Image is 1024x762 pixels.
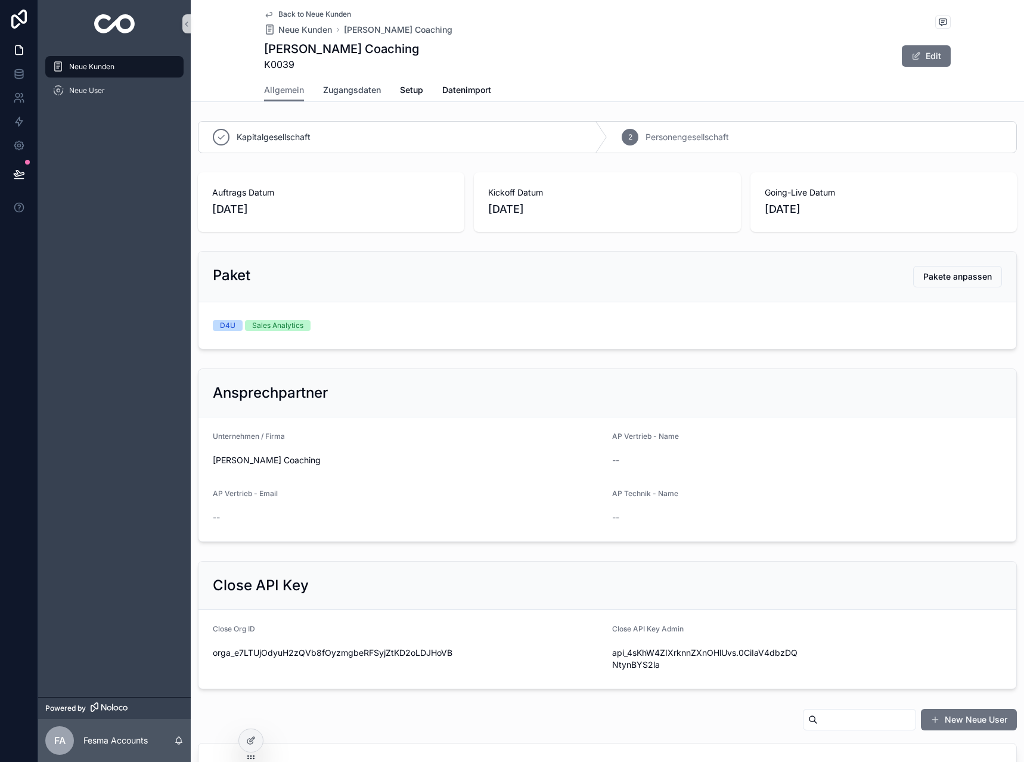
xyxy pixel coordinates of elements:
a: [PERSON_NAME] Coaching [344,24,452,36]
a: Allgemein [264,79,304,102]
a: Neue User [45,80,184,101]
a: Setup [400,79,423,103]
span: Back to Neue Kunden [278,10,351,19]
span: Neue Kunden [69,62,114,72]
button: Pakete anpassen [913,266,1002,287]
h2: Ansprechpartner [213,383,328,402]
span: K0039 [264,57,419,72]
a: Neue Kunden [264,24,332,36]
span: api_4sKhW4ZIXrknnZXnOHlUvs.0CiIaV4dbzDQNtynBYS2la [612,647,802,671]
span: AP Technik - Name [612,489,678,498]
span: Powered by [45,704,86,713]
span: Auftrags Datum [212,187,450,199]
button: New Neue User [921,709,1017,730]
span: -- [213,512,220,524]
span: FA [54,733,66,748]
h2: Close API Key [213,576,309,595]
a: Neue Kunden [45,56,184,78]
span: Close Org ID [213,624,255,633]
div: scrollable content [38,48,191,117]
div: Sales Analytics [252,320,303,331]
span: Going-Live Datum [765,187,1003,199]
span: -- [612,512,619,524]
span: Allgemein [264,84,304,96]
div: D4U [220,320,235,331]
span: Neue Kunden [278,24,332,36]
a: Zugangsdaten [323,79,381,103]
a: Powered by [38,697,191,719]
span: Setup [400,84,423,96]
span: Close API Key Admin [612,624,684,633]
span: [DATE] [765,201,1003,218]
span: [PERSON_NAME] Coaching [213,454,603,466]
span: Kickoff Datum [488,187,726,199]
span: Pakete anpassen [923,271,992,283]
span: Datenimport [442,84,491,96]
button: Edit [902,45,951,67]
h2: Paket [213,266,250,285]
span: Unternehmen / Firma [213,432,285,441]
span: [DATE] [212,201,450,218]
a: Datenimport [442,79,491,103]
span: Zugangsdaten [323,84,381,96]
span: 2 [628,132,632,142]
span: [DATE] [488,201,726,218]
span: AP Vertrieb - Email [213,489,278,498]
a: Back to Neue Kunden [264,10,351,19]
span: AP Vertrieb - Name [612,432,679,441]
h1: [PERSON_NAME] Coaching [264,41,419,57]
img: App logo [94,14,135,33]
span: Kapitalgesellschaft [237,131,311,143]
span: Personengesellschaft [646,131,729,143]
span: Neue User [69,86,105,95]
p: Fesma Accounts [83,735,148,746]
span: -- [612,454,619,466]
span: orga_e7LTUjOdyuH2zQVb8fOyzmgbeRFSyjZtKD2oLDJHoVB [213,647,603,659]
